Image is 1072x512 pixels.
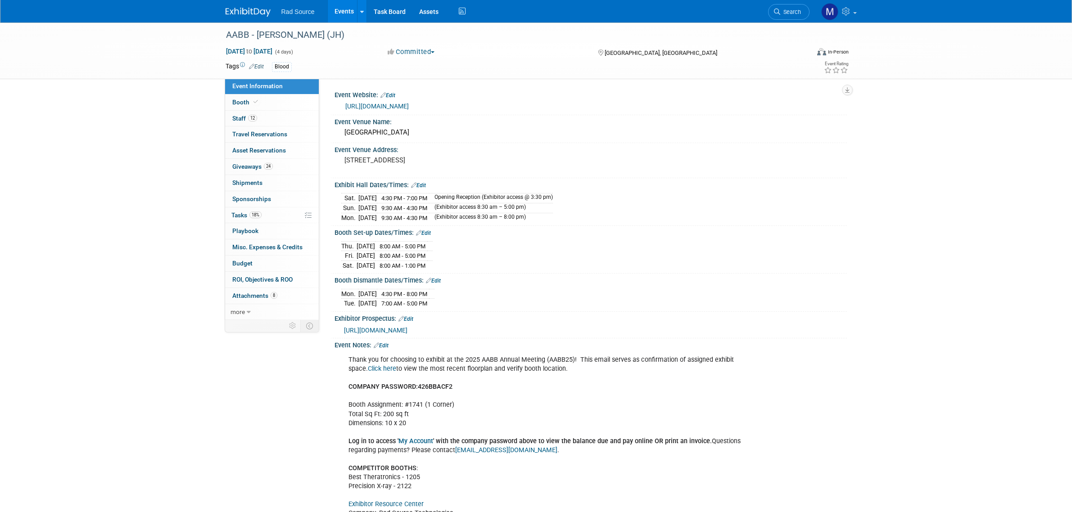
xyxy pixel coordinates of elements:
div: Exhibitor Prospectus: [335,312,847,323]
div: Blood [272,62,292,72]
span: 8:00 AM - 5:00 PM [380,252,425,259]
td: Sat. [341,260,357,270]
a: Edit [426,278,441,284]
td: [DATE] [358,203,377,213]
a: Giveaways24 [225,159,319,175]
a: Edit [249,63,264,70]
td: Thu. [341,241,357,251]
span: 18% [249,211,262,218]
td: (Exhibitor access 8:30 am – 5:00 pm) [429,203,553,213]
span: Tasks [231,211,262,219]
span: Attachments [232,292,277,299]
td: Mon. [341,289,358,299]
a: Misc. Expenses & Credits [225,239,319,255]
td: Toggle Event Tabs [300,320,319,332]
img: Melissa Conboy [821,3,838,20]
span: Rad Source [281,8,315,15]
span: 12 [248,115,257,121]
span: Staff [232,115,257,122]
a: Search [768,4,810,20]
a: ROI, Objectives & ROO [225,272,319,287]
td: [DATE] [358,213,377,222]
div: Event Format [756,47,849,60]
td: [DATE] [358,289,377,299]
a: Edit [411,182,426,189]
img: ExhibitDay [226,8,271,17]
div: Event Venue Address: [335,143,847,154]
div: Exhibit Hall Dates/Times: [335,178,847,190]
td: [DATE] [357,251,375,261]
a: Sponsorships [225,191,319,207]
b: COMPANY PASSWORD: [348,383,418,391]
td: [DATE] [358,193,377,203]
div: Event Notes: [335,338,847,350]
span: 8:00 AM - 1:00 PM [380,262,425,269]
td: (Exhibitor access 8:30 am – 8:00 pm) [429,213,553,222]
span: Booth [232,99,260,106]
div: Event Rating [824,62,848,66]
span: Misc. Expenses & Credits [232,243,303,251]
a: Staff12 [225,111,319,126]
span: Sponsorships [232,195,271,202]
td: Sat. [341,193,358,203]
a: Shipments [225,175,319,191]
a: Edit [374,342,389,349]
a: Playbook [225,223,319,239]
div: AABB - [PERSON_NAME] (JH) [223,27,796,43]
a: Edit [416,230,431,236]
a: more [225,304,319,320]
div: Event Website: [335,88,847,100]
td: Opening Reception (Exhibitor access @ 3:30 pm) [429,193,553,203]
span: 4:30 PM - 8:00 PM [381,291,427,297]
span: ROI, Objectives & ROO [232,276,293,283]
a: Event Information [225,78,319,94]
i: Booth reservation complete [253,99,258,104]
span: Budget [232,260,253,267]
span: 8 [271,292,277,299]
span: 7:00 AM - 5:00 PM [381,300,427,307]
td: Tue. [341,299,358,308]
a: Exhibitor Resource Center [348,500,424,508]
span: 9:30 AM - 4:30 PM [381,215,427,221]
div: Booth Set-up Dates/Times: [335,226,847,238]
a: [EMAIL_ADDRESS][DOMAIN_NAME] [455,446,557,454]
span: to [245,48,253,55]
span: Asset Reservations [232,147,286,154]
a: Attachments8 [225,288,319,304]
td: [DATE] [358,299,377,308]
a: [URL][DOMAIN_NAME] [344,327,407,334]
a: Booth [225,94,319,110]
div: Booth Dismantle Dates/Times: [335,274,847,285]
td: [DATE] [357,260,375,270]
div: Event Venue Name: [335,115,847,126]
button: Committed [384,47,438,57]
span: [DATE] [DATE] [226,47,273,55]
span: Playbook [232,227,258,234]
b: Log in to access ' ' with the company password above to view the balance due and pay online OR pr... [348,437,712,445]
span: 8:00 AM - 5:00 PM [380,243,425,250]
span: [GEOGRAPHIC_DATA], [GEOGRAPHIC_DATA] [605,49,717,56]
span: Travel Reservations [232,130,287,138]
b: COMPETITOR [348,464,389,472]
span: 9:30 AM - 4:30 PM [381,205,427,211]
span: Shipments [232,179,262,186]
pre: [STREET_ADDRESS] [344,156,538,164]
td: Fri. [341,251,357,261]
a: Travel Reservations [225,126,319,142]
td: Tags [226,62,264,72]
div: In-Person [828,49,849,55]
a: Asset Reservations [225,143,319,158]
span: 4:30 PM - 7:00 PM [381,195,427,202]
span: Event Information [232,82,283,90]
span: Giveaways [232,163,273,170]
a: Edit [380,92,395,99]
span: 24 [264,163,273,170]
a: My Account [398,437,433,445]
span: Search [780,9,801,15]
a: Budget [225,256,319,271]
span: (4 days) [274,49,293,55]
td: Sun. [341,203,358,213]
td: Personalize Event Tab Strip [285,320,301,332]
b: 426BBACF2 [418,383,452,391]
